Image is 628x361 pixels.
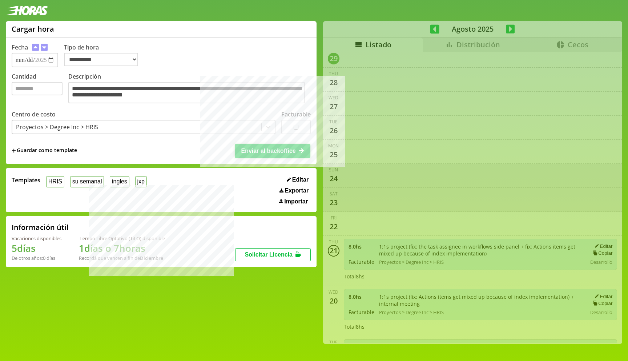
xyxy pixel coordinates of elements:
button: Solicitar Licencia [235,248,311,261]
span: Exportar [285,187,309,194]
select: Tipo de hora [64,53,138,66]
label: Cantidad [12,72,68,105]
label: Fecha [12,43,28,51]
span: Importar [284,198,308,205]
button: ingles [110,176,129,187]
textarea: Descripción [68,82,305,103]
span: Enviar al backoffice [241,148,295,154]
img: logotipo [6,6,48,15]
label: Descripción [68,72,311,105]
div: Vacaciones disponibles [12,235,61,242]
b: Diciembre [140,255,163,261]
span: Solicitar Licencia [245,251,293,258]
button: HRIS [46,176,64,187]
button: Enviar al backoffice [235,144,310,158]
span: +Guardar como template [12,147,77,155]
span: Editar [292,176,309,183]
h1: 5 días [12,242,61,255]
button: Exportar [277,187,311,194]
button: Editar [285,176,311,183]
label: Tipo de hora [64,43,144,67]
button: jxp [135,176,147,187]
div: Recordá que vencen a fin de [79,255,165,261]
h1: Cargar hora [12,24,54,34]
h2: Información útil [12,222,69,232]
button: su semanal [70,176,104,187]
div: Tiempo Libre Optativo (TiLO) disponible [79,235,165,242]
input: Cantidad [12,82,63,95]
div: Proyectos > Degree Inc > HRIS [16,123,98,131]
span: Templates [12,176,40,184]
h1: 1 días o 7 horas [79,242,165,255]
div: De otros años: 0 días [12,255,61,261]
label: Facturable [281,110,311,118]
span: + [12,147,16,155]
label: Centro de costo [12,110,56,118]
